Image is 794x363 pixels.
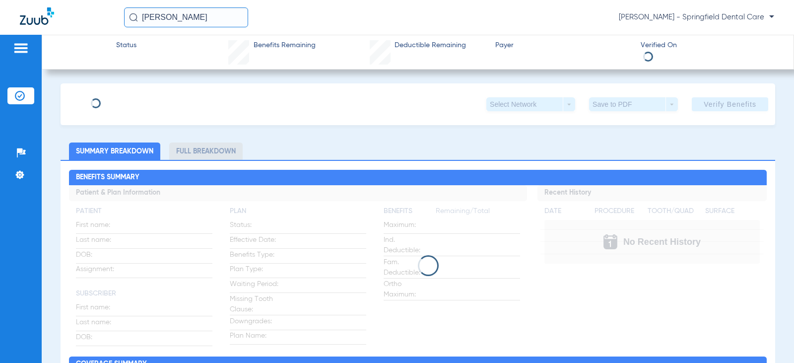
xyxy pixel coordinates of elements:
input: Search for patients [124,7,248,27]
span: Deductible Remaining [395,40,466,51]
li: Full Breakdown [169,143,243,160]
img: hamburger-icon [13,42,29,54]
span: Status [116,40,136,51]
span: [PERSON_NAME] - Springfield Dental Care [619,12,774,22]
span: Verified On [641,40,778,51]
img: Zuub Logo [20,7,54,25]
span: Payer [495,40,632,51]
li: Summary Breakdown [69,143,160,160]
img: Search Icon [129,13,138,22]
span: Benefits Remaining [254,40,316,51]
h2: Benefits Summary [69,170,766,186]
